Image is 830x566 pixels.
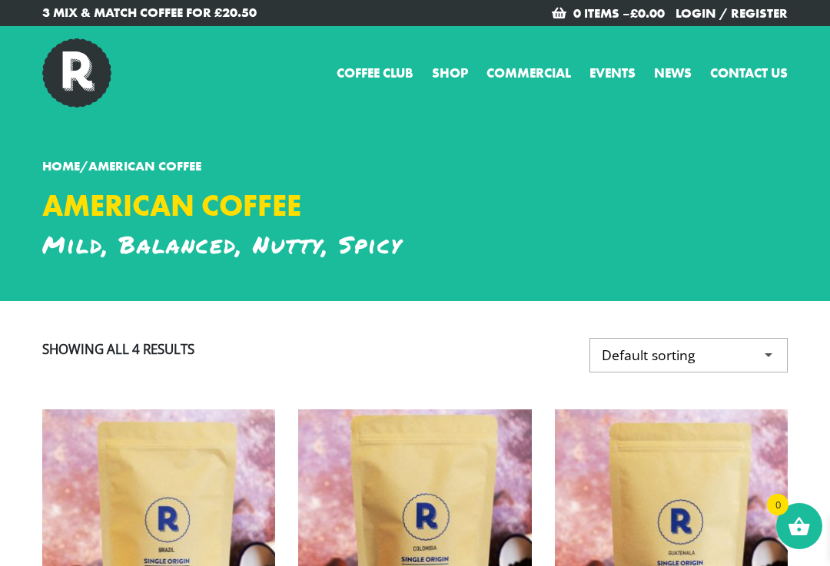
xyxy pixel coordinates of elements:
[767,494,788,515] span: 0
[630,5,638,22] span: £
[42,3,403,22] a: 3 Mix & Match Coffee for £20.50
[42,158,201,174] span: /
[710,64,788,84] a: Contact us
[486,64,571,84] a: Commercial
[573,5,665,22] a: 0 items –£0.00
[676,5,788,22] a: Login / Register
[432,64,468,84] a: Shop
[42,158,80,174] a: Home
[42,339,194,359] p: Showing all 4 results
[654,64,692,84] a: News
[88,158,201,174] span: American Coffee
[337,64,413,84] a: Coffee Club
[589,338,788,372] select: Shop order
[42,38,111,108] img: Relish Coffee
[42,188,403,223] h1: American Coffee
[630,5,665,22] bdi: 0.00
[589,64,636,84] a: Events
[42,230,788,259] h2: Mild, Balanced, Nutty, Spicy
